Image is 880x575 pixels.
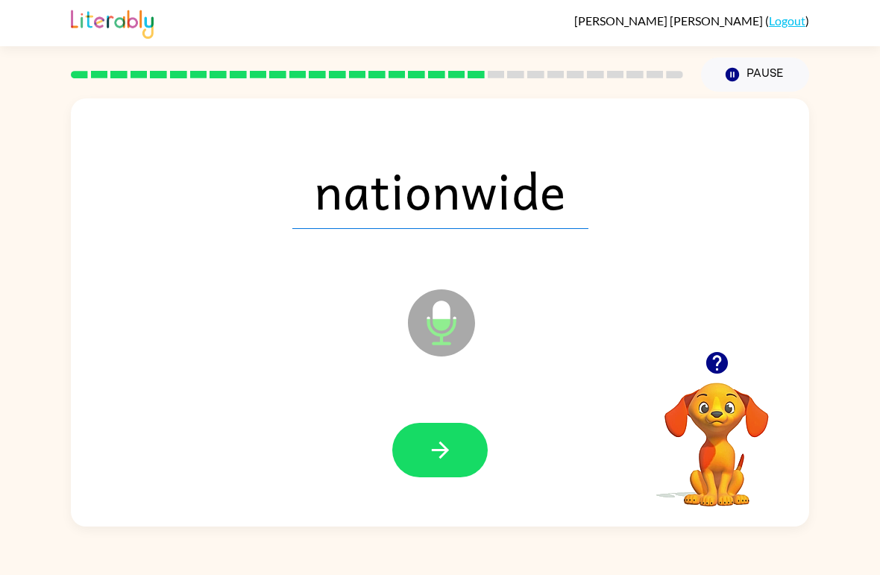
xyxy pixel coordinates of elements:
span: [PERSON_NAME] [PERSON_NAME] [574,13,765,28]
video: Your browser must support playing .mp4 files to use Literably. Please try using another browser. [642,359,791,509]
a: Logout [769,13,805,28]
button: Pause [701,57,809,92]
div: ( ) [574,13,809,28]
span: nationwide [292,151,588,229]
img: Literably [71,6,154,39]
